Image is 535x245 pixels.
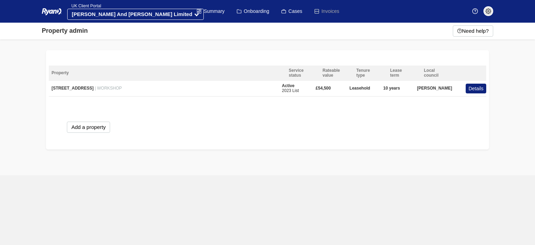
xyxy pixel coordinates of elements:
strong: [PERSON_NAME] And [PERSON_NAME] Limited [72,11,192,17]
button: Need help? [453,25,493,37]
span: £54,500 [316,86,331,91]
span: Active [282,83,294,88]
span: 10 years [383,86,400,91]
img: Help [472,8,478,14]
div: Lease term [387,68,421,78]
div: Local council [421,68,455,78]
span: Leasehold [349,86,370,91]
div: Service status [286,68,320,78]
span: [PERSON_NAME] [417,86,452,91]
button: [PERSON_NAME] And [PERSON_NAME] Limited [67,9,204,20]
div: 2023 List [282,84,299,93]
div: Tenure type [354,68,387,78]
button: Details [466,84,486,94]
div: Rateable value [320,68,354,78]
div: Property [49,68,286,78]
span: UK Client Portal [67,3,101,8]
span: [STREET_ADDRESS] [52,86,94,91]
img: settings [486,8,491,14]
div: Property admin [42,26,88,36]
button: Add a property [67,122,110,133]
span: | WORKSHOP [95,86,122,91]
